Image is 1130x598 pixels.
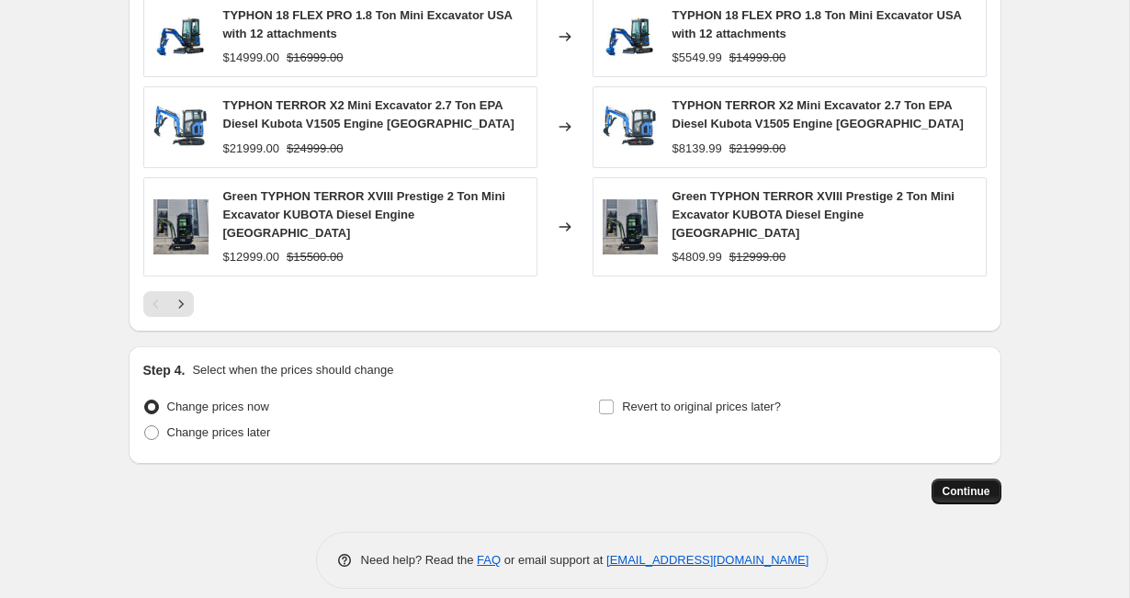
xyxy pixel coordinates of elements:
div: $12999.00 [223,248,279,266]
img: 509246a824ecf208cabb73d4d294b281_80x.webp [603,99,658,154]
h2: Step 4. [143,361,186,379]
div: $14999.00 [223,49,279,67]
span: Continue [943,484,990,499]
img: e10677a00aab2202264fc014e1590c22_80x.webp [153,9,209,64]
strike: $14999.00 [729,49,785,67]
span: TYPHON TERROR X2 Mini Excavator 2.7 Ton EPA Diesel Kubota V1505 Engine [GEOGRAPHIC_DATA] [672,98,964,130]
button: Next [168,291,194,317]
span: Green TYPHON TERROR XVIII Prestige 2 Ton Mini Excavator KUBOTA Diesel Engine [GEOGRAPHIC_DATA] [223,189,505,240]
span: TYPHON TERROR X2 Mini Excavator 2.7 Ton EPA Diesel Kubota V1505 Engine [GEOGRAPHIC_DATA] [223,98,514,130]
div: $21999.00 [223,140,279,158]
div: $4809.99 [672,248,722,266]
a: [EMAIL_ADDRESS][DOMAIN_NAME] [606,553,808,567]
img: 20071b16ed1286af9dd26c584ab3a031_80x.jpg [153,199,209,254]
span: Revert to original prices later? [622,400,781,413]
strike: $15500.00 [287,248,343,266]
span: Change prices now [167,400,269,413]
img: e10677a00aab2202264fc014e1590c22_80x.webp [603,9,658,64]
span: Change prices later [167,425,271,439]
span: Green TYPHON TERROR XVIII Prestige 2 Ton Mini Excavator KUBOTA Diesel Engine [GEOGRAPHIC_DATA] [672,189,955,240]
div: $5549.99 [672,49,722,67]
img: 509246a824ecf208cabb73d4d294b281_80x.webp [153,99,209,154]
a: FAQ [477,553,501,567]
p: Select when the prices should change [192,361,393,379]
strike: $12999.00 [729,248,785,266]
span: TYPHON 18 FLEX PRO 1.8 Ton Mini Excavator USA with 12 attachments [223,8,513,40]
nav: Pagination [143,291,194,317]
button: Continue [932,479,1001,504]
div: $8139.99 [672,140,722,158]
strike: $16999.00 [287,49,343,67]
span: Need help? Read the [361,553,478,567]
strike: $21999.00 [729,140,785,158]
img: 20071b16ed1286af9dd26c584ab3a031_80x.jpg [603,199,658,254]
span: TYPHON 18 FLEX PRO 1.8 Ton Mini Excavator USA with 12 attachments [672,8,962,40]
span: or email support at [501,553,606,567]
strike: $24999.00 [287,140,343,158]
